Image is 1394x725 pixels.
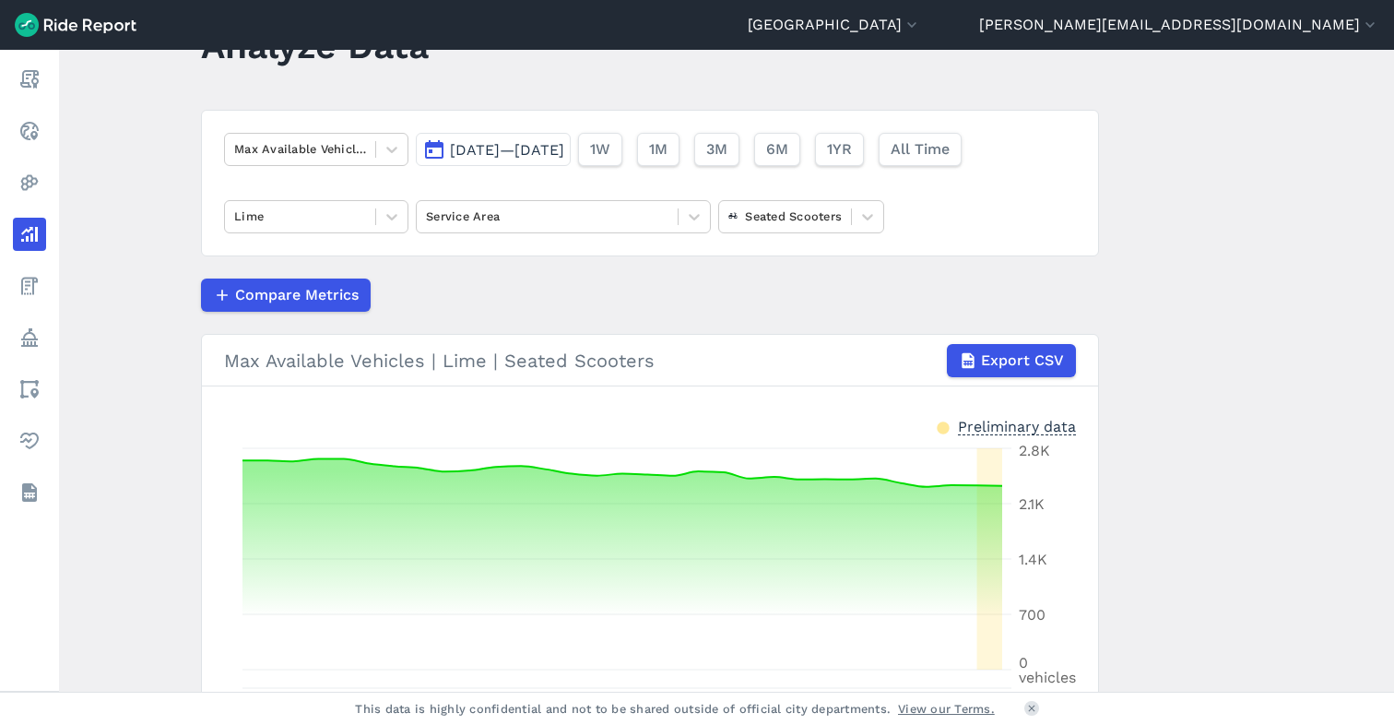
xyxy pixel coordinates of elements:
button: 1M [637,133,679,166]
a: Policy [13,321,46,354]
div: Max Available Vehicles | Lime | Seated Scooters [224,344,1076,377]
button: 6M [754,133,800,166]
button: [DATE]—[DATE] [416,133,571,166]
button: Export CSV [947,344,1076,377]
button: 1YR [815,133,864,166]
tspan: 2.1K [1019,495,1045,513]
a: Areas [13,373,46,406]
button: All Time [879,133,962,166]
tspan: 1.4K [1019,551,1047,568]
span: Export CSV [981,350,1064,372]
button: 1W [578,133,622,166]
button: 3M [694,133,739,166]
a: Report [13,63,46,96]
span: 1W [590,138,610,160]
button: [PERSON_NAME][EMAIL_ADDRESS][DOMAIN_NAME] [979,14,1379,36]
span: All Time [891,138,950,160]
button: [GEOGRAPHIC_DATA] [748,14,921,36]
span: 3M [706,138,727,160]
tspan: vehicles [1019,669,1076,686]
span: [DATE]—[DATE] [450,141,564,159]
button: Compare Metrics [201,279,371,312]
a: Health [13,424,46,458]
span: 1YR [827,138,852,160]
a: Fees [13,269,46,303]
div: Preliminary data [958,416,1076,435]
tspan: 0 [1019,654,1028,672]
tspan: 2.8K [1019,442,1050,459]
span: Compare Metrics [235,284,359,306]
tspan: 700 [1019,606,1045,624]
span: 6M [766,138,788,160]
img: Ride Report [15,13,136,37]
a: Realtime [13,114,46,148]
a: Datasets [13,476,46,509]
a: Analyze [13,218,46,251]
a: Heatmaps [13,166,46,199]
span: 1M [649,138,667,160]
a: View our Terms. [898,700,995,718]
